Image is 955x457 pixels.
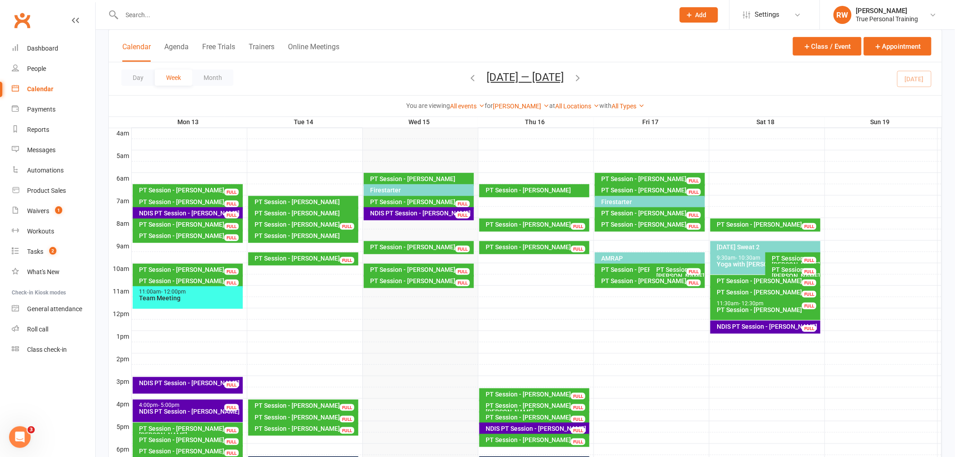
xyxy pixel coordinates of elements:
[486,244,588,250] div: PT Session - [PERSON_NAME]
[158,402,180,408] span: - 5:00pm
[12,221,95,242] a: Workouts
[109,285,131,297] th: 11am
[455,201,470,207] div: FULL
[155,70,192,86] button: Week
[109,218,131,229] th: 8am
[27,305,82,312] div: General attendance
[224,450,239,457] div: FULL
[139,278,241,284] div: PT Session - [PERSON_NAME]
[601,210,704,216] div: PT Session - [PERSON_NAME]
[12,140,95,160] a: Messages
[549,102,555,109] strong: at
[12,59,95,79] a: People
[793,37,862,56] button: Class / Event
[717,323,819,330] div: NDIS PT Session - [PERSON_NAME]
[224,212,239,219] div: FULL
[599,102,612,109] strong: with
[593,117,709,128] th: Fri 17
[802,223,816,230] div: FULL
[571,223,585,230] div: FULL
[717,278,819,284] div: PT Session - [PERSON_NAME]
[224,382,239,388] div: FULL
[601,266,695,273] div: PT Session - [PERSON_NAME]
[571,416,585,423] div: FULL
[224,201,239,207] div: FULL
[12,99,95,120] a: Payments
[139,221,241,228] div: PT Session - [PERSON_NAME]
[55,206,62,214] span: 1
[12,319,95,340] a: Roll call
[192,70,233,86] button: Month
[12,299,95,319] a: General attendance kiosk mode
[370,176,473,182] div: PT Session - [PERSON_NAME]
[139,380,241,386] div: NDIS PT Session - [PERSON_NAME]
[119,9,668,21] input: Search...
[224,404,239,411] div: FULL
[802,303,816,309] div: FULL
[571,393,585,400] div: FULL
[370,199,473,205] div: PT Session - [PERSON_NAME]
[255,414,357,420] div: PT Session - [PERSON_NAME]
[109,421,131,432] th: 5pm
[571,438,585,445] div: FULL
[802,268,816,275] div: FULL
[478,117,593,128] th: Thu 16
[717,244,819,250] div: [DATE] Sweat 2
[139,425,241,438] div: PT Session - [PERSON_NAME], [PERSON_NAME]
[224,427,239,434] div: FULL
[109,353,131,364] th: 2pm
[139,402,241,408] div: 4:00pm
[255,210,357,216] div: PT Session - [PERSON_NAME]
[255,221,357,228] div: PT Session - [PERSON_NAME]
[686,212,701,219] div: FULL
[224,268,239,275] div: FULL
[12,120,95,140] a: Reports
[12,38,95,59] a: Dashboard
[12,242,95,262] a: Tasks 2
[139,199,241,205] div: PT Session - [PERSON_NAME]
[717,289,819,295] div: PT Session - [PERSON_NAME]
[49,247,56,255] span: 2
[109,308,131,319] th: 12pm
[121,70,155,86] button: Day
[27,65,46,72] div: People
[27,207,49,215] div: Waivers
[247,117,362,128] th: Tue 14
[825,117,938,128] th: Sun 19
[695,11,707,19] span: Add
[571,246,585,252] div: FULL
[709,117,825,128] th: Sat 18
[571,404,585,411] div: FULL
[802,291,816,298] div: FULL
[139,289,241,295] div: 11:00am
[27,85,53,93] div: Calendar
[109,398,131,410] th: 4pm
[109,240,131,252] th: 9am
[834,6,852,24] div: RW
[340,257,354,264] div: FULL
[139,408,241,415] div: NDIS PT Session - [PERSON_NAME]
[139,266,241,273] div: PT Session - [PERSON_NAME]
[340,404,354,411] div: FULL
[249,42,274,62] button: Trainers
[717,221,819,228] div: PT Session - [PERSON_NAME]
[717,255,810,261] div: 9:30am
[122,42,151,62] button: Calendar
[27,228,54,235] div: Workouts
[224,234,239,241] div: FULL
[224,438,239,445] div: FULL
[601,278,704,284] div: PT Session - [PERSON_NAME]
[9,426,31,448] iframe: Intercom live chat
[362,117,478,128] th: Wed 15
[717,307,819,313] div: PT Session - [PERSON_NAME]
[27,167,64,174] div: Automations
[601,176,704,182] div: PT Session - [PERSON_NAME]
[255,233,357,239] div: PT Session - [PERSON_NAME]
[686,177,701,184] div: FULL
[370,244,473,250] div: PT Session - [PERSON_NAME]
[224,189,239,196] div: FULL
[656,266,703,279] div: PT Session - [PERSON_NAME]
[340,416,354,423] div: FULL
[455,280,470,286] div: FULL
[109,263,131,274] th: 10am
